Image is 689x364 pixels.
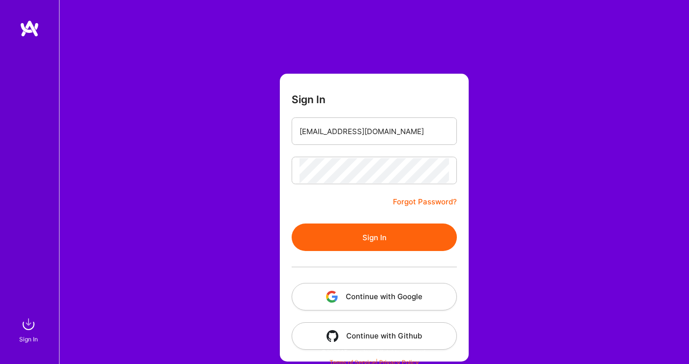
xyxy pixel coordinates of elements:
[292,322,457,350] button: Continue with Github
[300,119,449,144] input: Email...
[393,196,457,208] a: Forgot Password?
[19,314,38,334] img: sign in
[19,334,38,344] div: Sign In
[292,93,326,106] h3: Sign In
[292,283,457,310] button: Continue with Google
[326,291,338,303] img: icon
[20,20,39,37] img: logo
[21,314,38,344] a: sign inSign In
[327,330,338,342] img: icon
[292,224,457,251] button: Sign In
